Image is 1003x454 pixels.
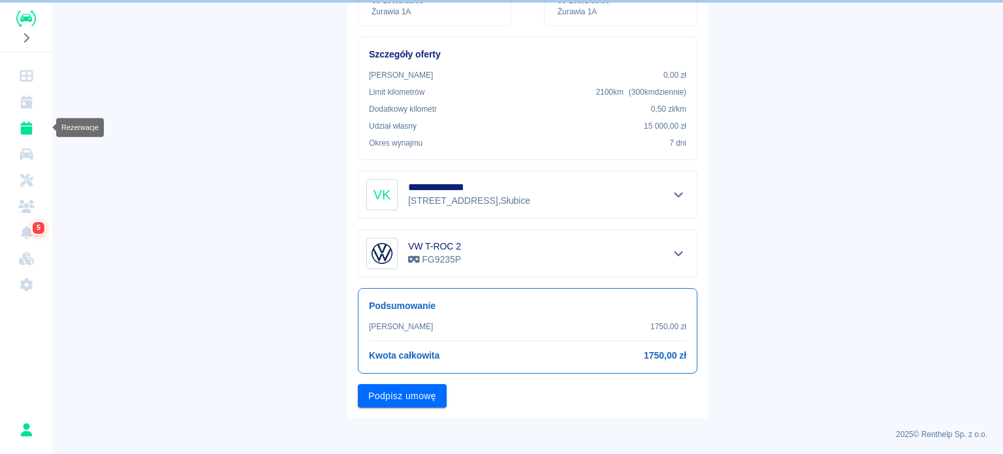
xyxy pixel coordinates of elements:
p: 2025 © Renthelp Sp. z o.o. [68,429,987,440]
p: 0,00 zł [663,69,686,81]
a: Klienci [5,193,47,219]
h6: 1750,00 zł [644,349,686,363]
button: Pokaż szczegóły [668,244,690,263]
div: VK [366,179,398,210]
h6: Szczegóły oferty [369,48,686,61]
p: Limit kilometrów [369,86,424,98]
p: 2100 km [596,86,686,98]
img: Renthelp [16,10,36,27]
span: 5 [34,221,44,235]
p: Okres wynajmu [369,137,422,149]
p: [STREET_ADDRESS] , Słubice [408,194,530,208]
button: Rafał Płaza [12,416,40,444]
p: 15 000,00 zł [644,120,686,132]
p: Żurawia 1A [372,7,498,18]
p: FG9235P [408,253,461,267]
p: Dodatkowy kilometr [369,103,437,115]
button: Rozwiń nawigację [16,29,36,46]
img: Image [369,240,395,267]
div: Rezerwacje [56,118,104,137]
button: Podpisz umowę [358,384,447,408]
p: 7 dni [669,137,686,149]
h6: Podsumowanie [369,299,686,313]
h6: VW T-ROC 2 [408,240,461,253]
a: Rezerwacje [5,115,47,141]
a: Flota [5,141,47,167]
a: Kalendarz [5,89,47,115]
a: Widget WWW [5,246,47,272]
button: Pokaż szczegóły [668,186,690,204]
p: Żurawia 1A [558,7,684,18]
p: Udział własny [369,120,417,132]
a: Ustawienia [5,272,47,298]
a: Serwisy [5,167,47,193]
p: 1750,00 zł [650,321,686,332]
h6: Kwota całkowita [369,349,439,363]
a: Dashboard [5,63,47,89]
span: ( 300 km dziennie ) [629,88,686,97]
a: Powiadomienia [5,219,47,246]
p: [PERSON_NAME] [369,321,433,332]
p: [PERSON_NAME] [369,69,433,81]
p: 0,50 zł /km [651,103,686,115]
